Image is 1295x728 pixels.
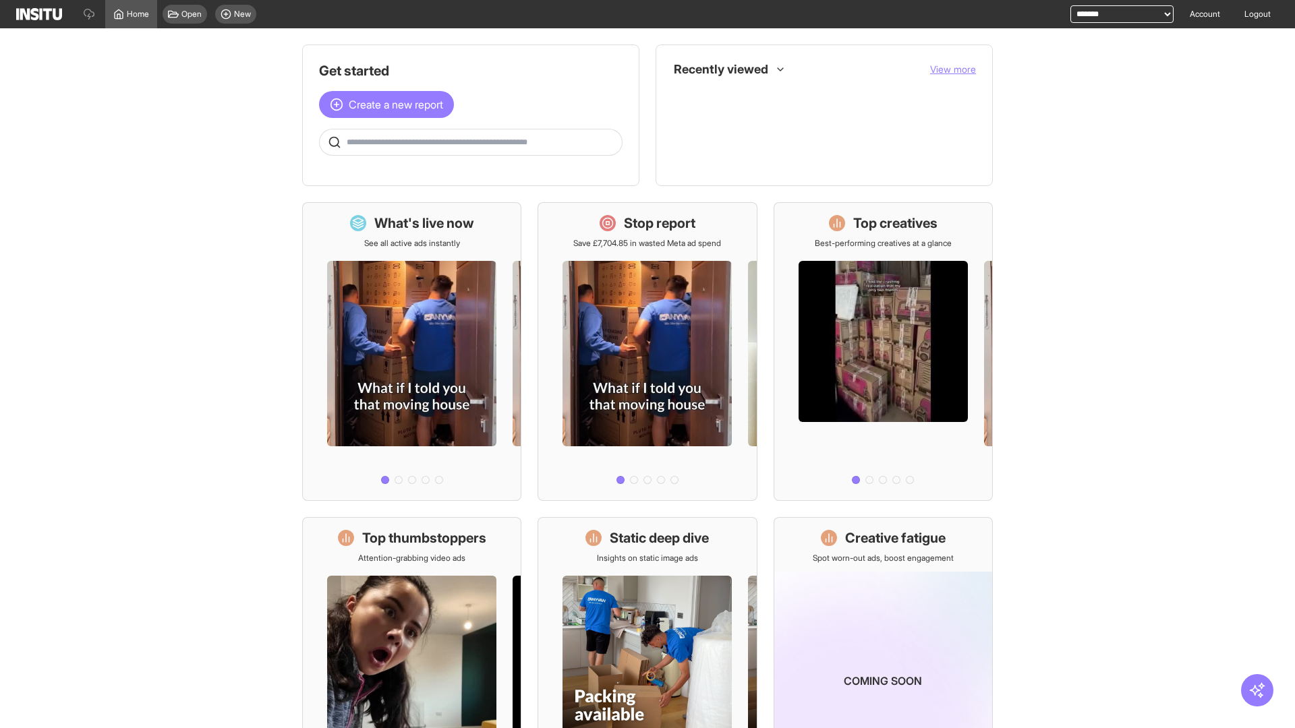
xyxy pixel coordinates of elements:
[349,96,443,113] span: Create a new report
[624,214,695,233] h1: Stop report
[610,528,709,547] h1: Static deep dive
[319,61,623,80] h1: Get started
[362,528,486,547] h1: Top thumbstoppers
[16,8,62,20] img: Logo
[597,553,698,564] p: Insights on static image ads
[234,9,251,20] span: New
[364,238,460,249] p: See all active ads instantly
[302,202,521,501] a: What's live nowSee all active ads instantly
[774,202,993,501] a: Top creativesBest-performing creatives at a glance
[181,9,202,20] span: Open
[853,214,938,233] h1: Top creatives
[358,553,465,564] p: Attention-grabbing video ads
[930,63,976,75] span: View more
[127,9,149,20] span: Home
[573,238,721,249] p: Save £7,704.85 in wasted Meta ad spend
[538,202,757,501] a: Stop reportSave £7,704.85 in wasted Meta ad spend
[319,91,454,118] button: Create a new report
[374,214,474,233] h1: What's live now
[815,238,952,249] p: Best-performing creatives at a glance
[930,63,976,76] button: View more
